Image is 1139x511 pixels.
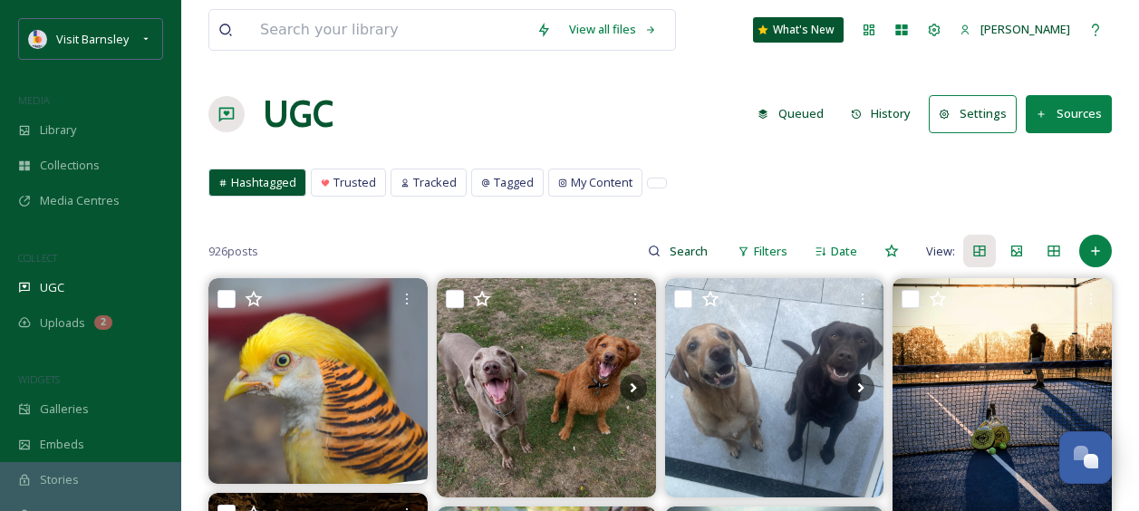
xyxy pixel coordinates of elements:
span: COLLECT [18,251,57,265]
img: "OMG! It's the last weekend of the summer holidays?!" 😳 Let us know if you're visiting us or have... [208,278,428,483]
span: My Content [571,174,632,191]
span: Hashtagged [231,174,296,191]
button: Open Chat [1059,431,1112,484]
span: MEDIA [18,93,50,107]
button: History [842,96,921,131]
button: Queued [748,96,833,131]
span: Visit Barnsley [56,31,129,47]
a: History [842,96,930,131]
span: Library [40,121,76,139]
span: Filters [754,243,787,260]
span: Date [831,243,857,260]
button: Settings [929,95,1017,132]
span: UGC [40,279,64,296]
span: 926 posts [208,243,258,260]
a: [PERSON_NAME] [951,12,1079,47]
span: Tagged [494,174,534,191]
a: Settings [929,95,1026,132]
span: Uploads [40,314,85,332]
img: A super busy week 🐶♥️🐾 • • • #happypaws #happypawsbarnsley #dog #puppy #dogs #walk #walkies #dogw... [437,278,656,497]
span: Trusted [333,174,376,191]
img: barnsley-logo-in-colour.png [29,30,47,48]
a: Queued [748,96,842,131]
span: Media Centres [40,192,120,209]
a: What's New [753,17,844,43]
span: Embeds [40,436,84,453]
span: Collections [40,157,100,174]
input: Search your library [251,10,527,50]
span: Galleries [40,400,89,418]
button: Sources [1026,95,1112,132]
span: WIDGETS [18,372,60,386]
span: Tracked [413,174,457,191]
span: [PERSON_NAME] [980,21,1070,37]
div: 2 [94,315,112,330]
input: Search [661,233,719,269]
span: Stories [40,471,79,488]
a: View all files [560,12,666,47]
span: View: [926,243,955,260]
a: UGC [263,87,333,141]
img: Welcomed 3 beautiful big boys to the Happy Paws family this week! Meet Oscar, Charlie and Chester... [665,278,884,497]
